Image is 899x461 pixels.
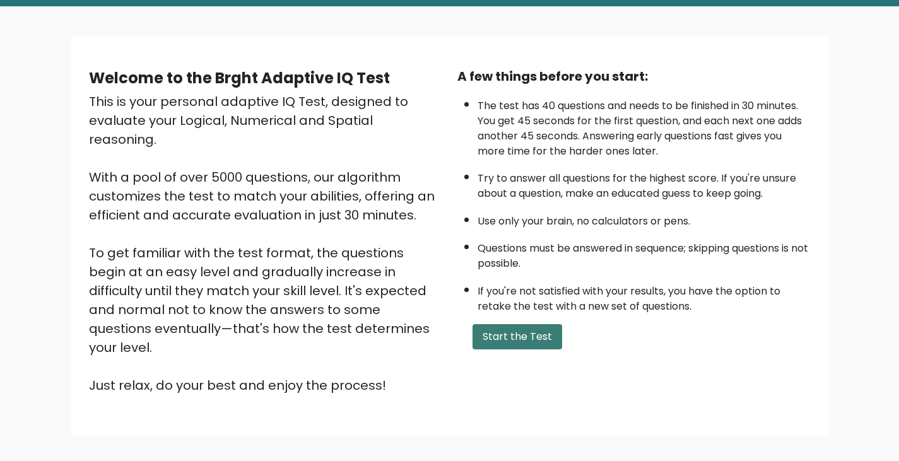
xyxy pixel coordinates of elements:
[478,92,811,159] li: The test has 40 questions and needs to be finished in 30 minutes. You get 45 seconds for the firs...
[478,165,811,201] li: Try to answer all questions for the highest score. If you're unsure about a question, make an edu...
[89,67,390,88] b: Welcome to the Brght Adaptive IQ Test
[89,92,442,395] div: This is your personal adaptive IQ Test, designed to evaluate your Logical, Numerical and Spatial ...
[457,67,811,86] div: A few things before you start:
[478,235,811,271] li: Questions must be answered in sequence; skipping questions is not possible.
[478,277,811,314] li: If you're not satisfied with your results, you have the option to retake the test with a new set ...
[473,324,562,349] button: Start the Test
[478,207,811,229] li: Use only your brain, no calculators or pens.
